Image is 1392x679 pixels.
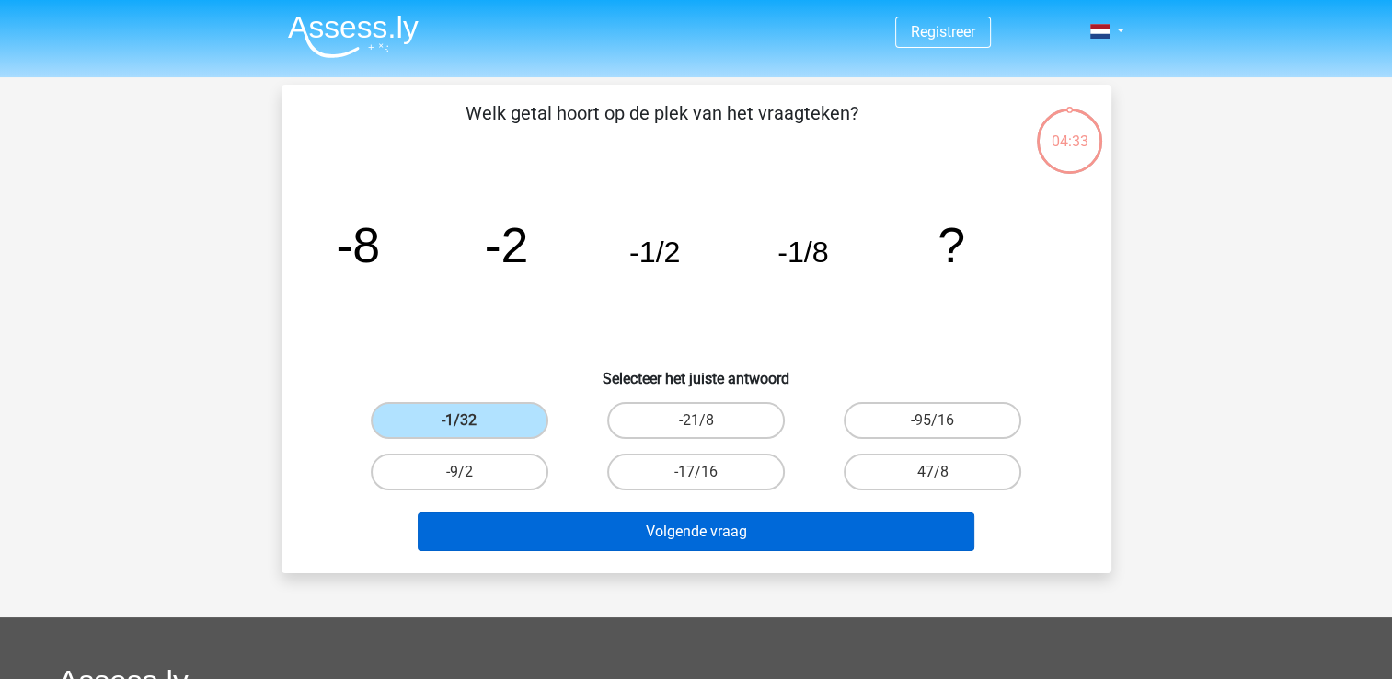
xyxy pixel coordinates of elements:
tspan: -1/2 [628,236,680,269]
img: Assessly [288,15,419,58]
p: Welk getal hoort op de plek van het vraagteken? [311,99,1013,155]
div: 04:33 [1035,107,1104,153]
h6: Selecteer het juiste antwoord [311,355,1082,387]
a: Registreer [911,23,975,40]
label: -21/8 [607,402,785,439]
tspan: -1/8 [777,236,829,269]
button: Volgende vraag [418,512,974,551]
label: -9/2 [371,454,548,490]
tspan: -8 [336,217,380,272]
label: 47/8 [844,454,1021,490]
tspan: ? [938,217,965,272]
label: -95/16 [844,402,1021,439]
tspan: -2 [484,217,528,272]
label: -17/16 [607,454,785,490]
label: -1/32 [371,402,548,439]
